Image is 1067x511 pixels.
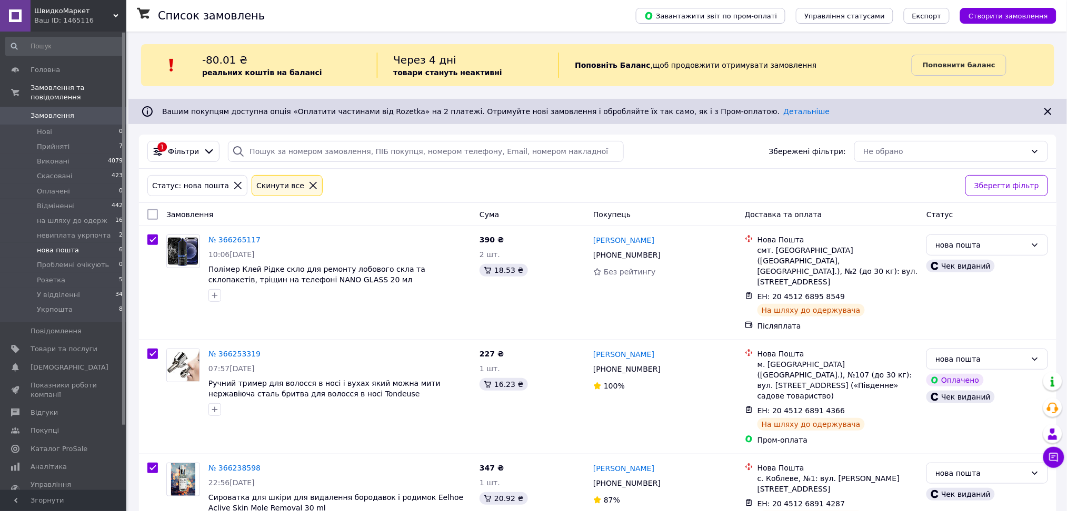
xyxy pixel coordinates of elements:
a: № 366253319 [208,350,261,358]
b: Поповніть Баланс [575,61,651,69]
div: нова пошта [935,467,1026,479]
img: :exclamation: [164,57,180,73]
div: [PHONE_NUMBER] [591,476,663,490]
span: 1 шт. [480,478,500,487]
span: 6 [119,246,123,255]
span: 423 [112,171,123,181]
div: На шляху до одержувача [757,304,865,316]
span: 22:56[DATE] [208,478,255,487]
span: Експорт [912,12,942,20]
a: № 366265117 [208,236,261,244]
div: Оплачено [926,374,983,386]
span: Укрпошта [37,305,73,314]
span: 07:57[DATE] [208,364,255,373]
span: 442 [112,201,123,211]
span: Зберегти фільтр [974,180,1039,191]
div: , щоб продовжити отримувати замовлення [559,53,912,78]
span: Розетка [37,275,65,285]
div: с. Коблеве, №1: вул. [PERSON_NAME][STREET_ADDRESS] [757,473,918,494]
span: Нові [37,127,52,137]
div: Післяплата [757,321,918,331]
span: 7 [119,142,123,151]
button: Зберегти фільтр [965,175,1048,196]
div: смт. [GEOGRAPHIC_DATA] ([GEOGRAPHIC_DATA], [GEOGRAPHIC_DATA].), №2 (до 30 кг): вул. [STREET_ADDRESS] [757,245,918,287]
span: Через 4 дні [393,54,456,66]
span: Управління статусами [804,12,885,20]
span: Вашим покупцям доступна опція «Оплатити частинами від Rozetka» на 2 платежі. Отримуйте нові замов... [162,107,830,116]
span: -80.01 ₴ [202,54,247,66]
span: ЕН: 20 4512 6891 4366 [757,406,845,415]
span: Відміненні [37,201,75,211]
span: Аналітика [31,462,67,472]
span: Головна [31,65,60,75]
div: Чек виданий [926,260,995,272]
span: Показники роботи компанії [31,381,97,400]
span: 8 [119,305,123,314]
div: Нова Пошта [757,349,918,359]
div: Ваш ID: 1465116 [34,16,126,25]
div: 18.53 ₴ [480,264,527,277]
span: Завантажити звіт по пром-оплаті [644,11,777,21]
span: 0 [119,127,123,137]
a: [PERSON_NAME] [593,463,654,474]
div: Чек виданий [926,391,995,403]
div: Нова Пошта [757,234,918,245]
span: Відгуки [31,408,58,417]
span: Товари та послуги [31,344,97,354]
span: на шляху до одерж [37,216,107,226]
span: невиплата укрпочта [37,231,111,240]
div: нова пошта [935,353,1026,365]
button: Чат з покупцем [1043,447,1064,468]
img: Фото товару [167,349,200,381]
span: Замовлення [31,111,74,120]
div: Чек виданий [926,488,995,500]
button: Завантажити звіт по пром-оплаті [636,8,785,24]
b: реальних коштів на балансі [202,68,322,77]
span: Cума [480,210,499,219]
div: Статус: нова пошта [150,180,231,191]
span: Покупець [593,210,631,219]
span: 1 шт. [480,364,500,373]
input: Пошук [5,37,124,56]
span: Виконані [37,157,69,166]
a: Полімер Клей Рідке скло для ремонту лобового скла та склопакетів, тріщин на телефоні NANO GLASS 2... [208,265,425,284]
img: Фото товару [167,237,200,266]
span: Покупці [31,426,59,435]
span: 87% [604,496,620,504]
span: 0 [119,260,123,270]
span: Замовлення та повідомлення [31,83,126,102]
a: [PERSON_NAME] [593,235,654,246]
span: Доставка та оплата [745,210,822,219]
span: нова пошта [37,246,79,255]
span: Фільтри [168,146,199,157]
span: 10:06[DATE] [208,250,255,259]
span: У відділенні [37,290,80,300]
b: товари стануть неактивні [393,68,502,77]
div: нова пошта [935,239,1026,251]
span: Проблемні очікують [37,260,109,270]
div: 16.23 ₴ [480,378,527,391]
div: Cкинути все [254,180,306,191]
button: Управління статусами [796,8,893,24]
a: Детальніше [784,107,830,116]
div: Не обрано [863,146,1026,157]
span: Створити замовлення [969,12,1048,20]
span: Управління сайтом [31,480,97,499]
span: ШвидкоМаркет [34,6,113,16]
button: Створити замовлення [960,8,1056,24]
span: Каталог ProSale [31,444,87,454]
div: Нова Пошта [757,463,918,473]
span: ЕН: 20 4512 6891 4287 [757,499,845,508]
div: На шляху до одержувача [757,418,865,431]
span: [DEMOGRAPHIC_DATA] [31,363,108,372]
a: Створити замовлення [950,11,1056,19]
span: 2 [119,231,123,240]
div: [PHONE_NUMBER] [591,362,663,376]
span: Без рейтингу [604,268,656,276]
a: [PERSON_NAME] [593,349,654,360]
a: Фото товару [166,349,200,382]
span: 2 шт. [480,250,500,259]
button: Експорт [904,8,950,24]
span: 5 [119,275,123,285]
